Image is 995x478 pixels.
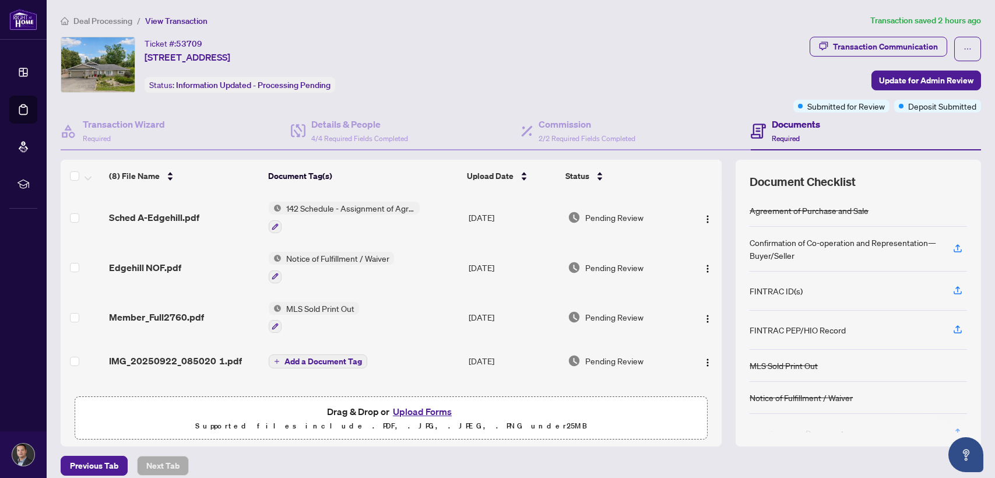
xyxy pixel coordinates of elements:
[750,324,846,336] div: FINTRAC PEP/HIO Record
[104,160,263,192] th: (8) File Name
[282,202,420,215] span: 142 Schedule - Assignment of Agreement of Purchase and Sale
[145,77,335,93] div: Status:
[137,456,189,476] button: Next Tab
[698,352,717,370] button: Logo
[137,14,140,27] li: /
[585,211,644,224] span: Pending Review
[327,404,455,419] span: Drag & Drop or
[61,17,69,25] span: home
[176,80,331,90] span: Information Updated - Processing Pending
[70,456,118,475] span: Previous Tab
[464,192,563,242] td: [DATE]
[467,170,514,182] span: Upload Date
[750,359,818,372] div: MLS Sold Print Out
[948,437,983,472] button: Open asap
[568,211,581,224] img: Document Status
[83,134,111,143] span: Required
[539,117,635,131] h4: Commission
[145,50,230,64] span: [STREET_ADDRESS]
[871,71,981,90] button: Update for Admin Review
[750,204,869,217] div: Agreement of Purchase and Sale
[585,354,644,367] span: Pending Review
[561,160,684,192] th: Status
[284,357,362,365] span: Add a Document Tag
[565,170,589,182] span: Status
[145,16,208,26] span: View Transaction
[772,117,820,131] h4: Documents
[568,261,581,274] img: Document Status
[12,444,34,466] img: Profile Icon
[282,252,394,265] span: Notice of Fulfillment / Waiver
[870,14,981,27] article: Transaction saved 2 hours ago
[269,202,282,215] img: Status Icon
[464,342,563,379] td: [DATE]
[145,37,202,50] div: Ticket #:
[698,308,717,326] button: Logo
[703,215,712,224] img: Logo
[109,261,181,275] span: Edgehill NOF.pdf
[73,16,132,26] span: Deal Processing
[750,284,803,297] div: FINTRAC ID(s)
[750,174,856,190] span: Document Checklist
[263,160,463,192] th: Document Tag(s)
[269,302,282,315] img: Status Icon
[82,419,700,433] p: Supported files include .PDF, .JPG, .JPEG, .PNG under 25 MB
[464,293,563,343] td: [DATE]
[772,134,800,143] span: Required
[311,134,408,143] span: 4/4 Required Fields Completed
[61,456,128,476] button: Previous Tab
[833,37,938,56] div: Transaction Communication
[274,358,280,364] span: plus
[109,210,199,224] span: Sched A-Edgehill.pdf
[389,404,455,419] button: Upload Forms
[269,354,367,368] button: Add a Document Tag
[703,314,712,324] img: Logo
[568,354,581,367] img: Document Status
[879,71,973,90] span: Update for Admin Review
[539,134,635,143] span: 2/2 Required Fields Completed
[75,397,707,440] span: Drag & Drop orUpload FormsSupported files include .PDF, .JPG, .JPEG, .PNG under25MB
[109,354,242,368] span: IMG_20250922_085020 1.pdf
[282,302,359,315] span: MLS Sold Print Out
[964,45,972,53] span: ellipsis
[585,261,644,274] span: Pending Review
[464,242,563,293] td: [DATE]
[585,311,644,324] span: Pending Review
[109,170,160,182] span: (8) File Name
[83,117,165,131] h4: Transaction Wizard
[269,302,359,333] button: Status IconMLS Sold Print Out
[807,100,885,113] span: Submitted for Review
[464,379,563,417] td: [DATE]
[810,37,947,57] button: Transaction Communication
[176,38,202,49] span: 53709
[568,311,581,324] img: Document Status
[269,252,282,265] img: Status Icon
[269,252,394,283] button: Status IconNotice of Fulfillment / Waiver
[703,264,712,273] img: Logo
[61,37,135,92] img: IMG-S12393326_1.jpg
[698,258,717,277] button: Logo
[750,236,939,262] div: Confirmation of Co-operation and Representation—Buyer/Seller
[109,310,204,324] span: Member_Full2760.pdf
[908,100,976,113] span: Deposit Submitted
[698,208,717,227] button: Logo
[462,160,561,192] th: Upload Date
[269,353,367,368] button: Add a Document Tag
[269,202,420,233] button: Status Icon142 Schedule - Assignment of Agreement of Purchase and Sale
[311,117,408,131] h4: Details & People
[9,9,37,30] img: logo
[750,391,853,404] div: Notice of Fulfillment / Waiver
[703,358,712,367] img: Logo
